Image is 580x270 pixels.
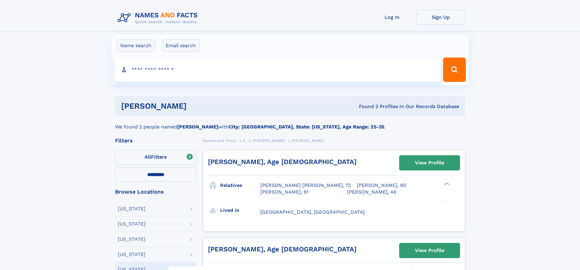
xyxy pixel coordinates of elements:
[118,206,146,211] div: [US_STATE]
[162,39,200,52] label: Email search
[145,154,151,160] span: All
[114,58,441,82] input: search input
[252,137,285,144] a: [PERSON_NAME]
[115,138,197,143] div: Filters
[260,182,351,189] a: [PERSON_NAME] [PERSON_NAME], 72
[208,158,357,166] a: [PERSON_NAME], Age [DEMOGRAPHIC_DATA]
[243,139,246,143] span: C
[415,156,444,170] div: View Profile
[115,189,197,195] div: Browse Locations
[260,209,365,215] span: [GEOGRAPHIC_DATA], [GEOGRAPHIC_DATA]
[368,10,417,25] a: Log In
[415,244,444,258] div: View Profile
[177,124,218,130] b: [PERSON_NAME]
[357,182,406,189] a: [PERSON_NAME], 90
[115,150,197,165] label: Filters
[220,180,260,191] h3: Relatives
[121,102,273,110] h1: [PERSON_NAME]
[399,156,460,170] a: View Profile
[443,58,466,82] button: Search Button
[118,237,146,242] div: [US_STATE]
[273,103,459,110] div: Found 2 Profiles In Our Records Database
[208,245,357,253] a: [PERSON_NAME], Age [DEMOGRAPHIC_DATA]
[443,182,450,186] div: ❯
[399,243,460,258] a: View Profile
[115,116,465,131] div: We found 2 people named with .
[118,252,146,257] div: [US_STATE]
[115,10,203,26] img: Logo Names and Facts
[203,137,236,144] a: Names and Facts
[229,124,384,130] b: City: [GEOGRAPHIC_DATA], State: [US_STATE], Age Range: 25-35
[118,222,146,226] div: [US_STATE]
[243,137,246,144] a: C
[252,139,285,143] span: [PERSON_NAME]
[260,189,308,195] a: [PERSON_NAME], 91
[292,139,325,143] span: [PERSON_NAME]
[347,189,396,195] a: [PERSON_NAME], 46
[220,205,260,216] h3: Lived in
[417,10,465,25] a: Sign Up
[116,39,155,52] label: Name search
